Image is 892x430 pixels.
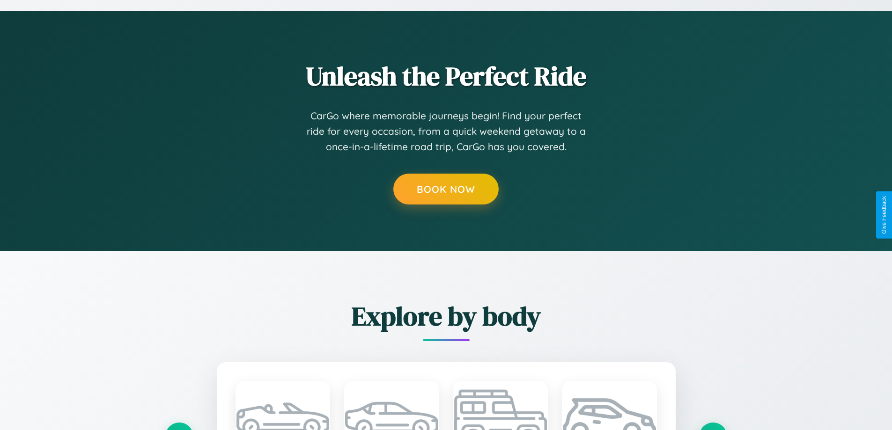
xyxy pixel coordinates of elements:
[393,174,499,204] button: Book Now
[881,196,887,234] div: Give Feedback
[165,58,727,94] h2: Unleash the Perfect Ride
[165,298,727,334] h2: Explore by body
[306,108,587,155] p: CarGo where memorable journeys begin! Find your perfect ride for every occasion, from a quick wee...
